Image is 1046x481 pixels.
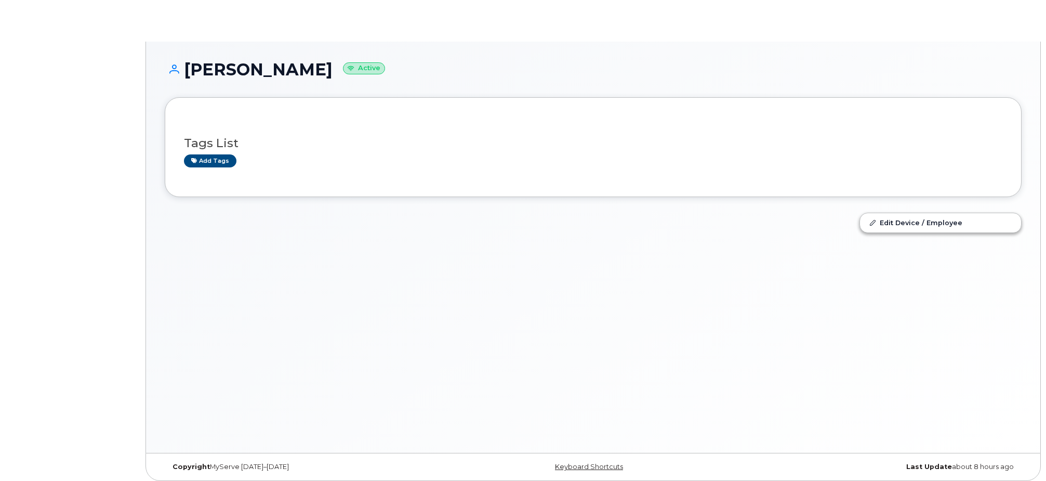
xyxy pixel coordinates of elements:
[736,463,1022,471] div: about 8 hours ago
[184,137,1002,150] h3: Tags List
[165,60,1022,79] h1: [PERSON_NAME]
[173,463,210,471] strong: Copyright
[906,463,952,471] strong: Last Update
[165,463,451,471] div: MyServe [DATE]–[DATE]
[343,62,385,74] small: Active
[860,213,1021,232] a: Edit Device / Employee
[555,463,623,471] a: Keyboard Shortcuts
[184,154,236,167] a: Add tags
